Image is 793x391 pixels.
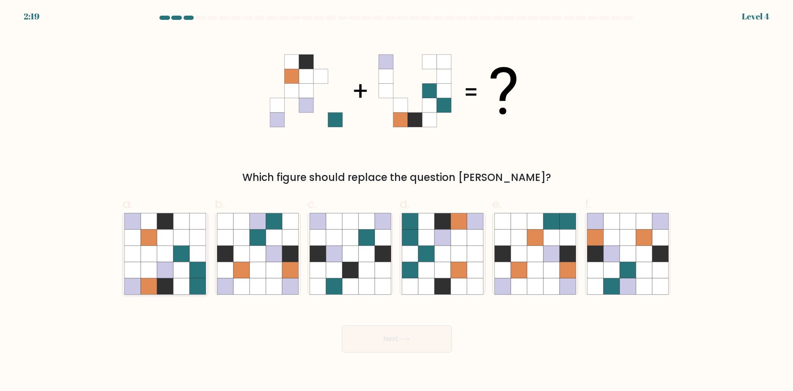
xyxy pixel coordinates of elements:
[128,170,666,185] div: Which figure should replace the question [PERSON_NAME]?
[742,10,769,23] div: Level 4
[585,196,591,212] span: f.
[492,196,502,212] span: e.
[123,196,133,212] span: a.
[342,325,452,353] button: Next
[24,10,39,23] div: 2:19
[307,196,317,212] span: c.
[215,196,225,212] span: b.
[400,196,410,212] span: d.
